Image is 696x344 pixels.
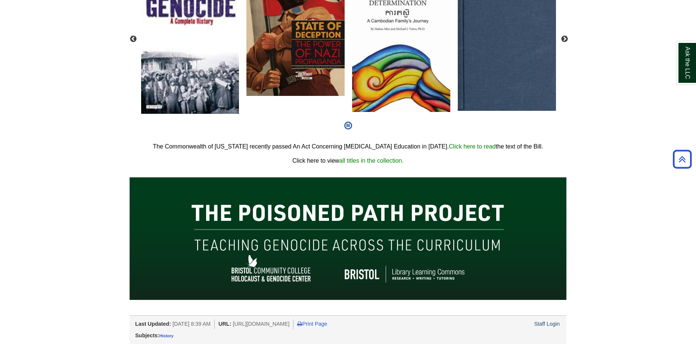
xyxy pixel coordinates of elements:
button: Next [561,35,568,43]
a: Click here to read [449,143,495,150]
a: Back to Top [670,154,694,164]
a: Print Page [297,321,327,327]
span: Click here to view [292,157,404,164]
a: History [159,334,174,338]
i: Print Page [297,321,302,326]
span: Subjects: [135,332,159,338]
button: Pause [342,118,354,134]
span: [DATE] 8:39 AM [173,321,211,327]
a: all titles in the collection [339,157,402,164]
span: URL: [218,321,231,327]
span: . [402,157,404,164]
button: Previous [130,35,137,43]
span: [URL][DOMAIN_NAME] [233,321,289,327]
a: Staff Login [534,321,560,327]
span: The Commonwealth of [US_STATE] recently passed An Act Concerning [MEDICAL_DATA] Education in [DAT... [153,143,543,150]
span: Last Updated: [135,321,171,327]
